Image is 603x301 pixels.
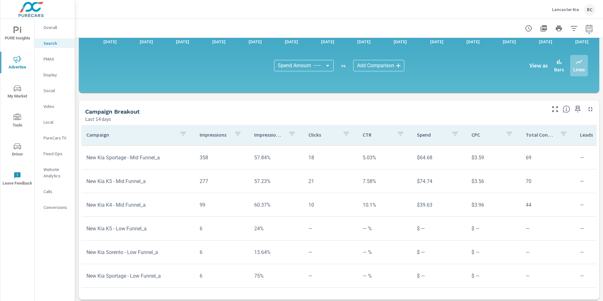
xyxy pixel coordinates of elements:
span: This is a summary of Search performance results by campaign. Each column can be sorted. [563,105,570,113]
td: $ — [466,221,521,237]
td: 99 [195,197,249,213]
p: [DATE] [172,38,194,45]
td: 18 [303,150,358,166]
div: Website Analytics [35,165,75,180]
td: 57.23% [249,173,303,189]
td: — % [358,221,412,237]
span: Save this to your personalized report [573,104,583,114]
td: 44 [521,197,575,213]
td: 75% [249,268,303,284]
td: $3.59 [466,150,521,166]
div: PureCars TV [35,133,75,143]
td: 60.37% [249,197,303,213]
td: 10.1% [358,197,412,213]
p: [DATE] [280,38,302,45]
p: [DATE] [244,38,266,45]
td: — % [358,268,412,284]
td: — [303,221,358,237]
p: [DATE] [353,38,375,45]
td: — [521,268,575,284]
div: PMAX [35,54,75,64]
td: — [303,268,358,284]
td: $64.68 [412,150,466,166]
td: — [521,244,575,260]
div: Video [35,102,75,111]
td: $ — [412,268,466,284]
p: Search [44,40,70,46]
p: Last 14 days [85,115,111,123]
td: 70 [521,173,575,189]
p: vs [334,63,353,68]
p: Social [44,87,70,94]
div: Add Comparison [353,60,404,71]
div: Fixed Ops [35,149,75,158]
div: Overall [35,23,75,32]
td: — [303,244,358,260]
td: 358 [195,150,249,166]
td: $39.63 [412,197,466,213]
div: RC [584,4,595,15]
td: 21 [303,173,358,189]
div: Local [35,117,75,127]
td: 6 [195,268,249,284]
td: $3.56 [466,173,521,189]
div: Display [35,70,75,80]
p: [DATE] [208,38,230,45]
span: Add Comparison [357,62,394,69]
td: 10 [303,197,358,213]
td: — % [358,244,412,260]
p: Fixed Ops [44,150,70,157]
td: 24% [249,221,303,237]
span: Tools [2,114,32,129]
p: [DATE] [99,38,121,45]
td: New Kia Sportage - Low Funnel_a [81,268,195,284]
div: Search [35,38,75,48]
p: CTR [363,132,392,138]
p: [DATE] [426,38,448,45]
td: $ — [412,244,466,260]
td: 13.64% [249,244,303,260]
p: PMAX [44,56,70,62]
button: Select Date Range [583,22,595,35]
td: New Kia K4 - Mid Funnel_a [81,197,195,213]
p: Website Analytics [44,166,70,179]
td: $ — [466,244,521,260]
p: [DATE] [535,38,557,45]
p: [DATE] [389,38,411,45]
div: Spend Amount [274,60,334,71]
span: Leave Feedback [2,172,32,187]
p: Impressions [200,132,229,138]
td: New Kia K5 - Mid Funnel_a [81,173,195,189]
p: Display [44,72,70,78]
span: Driver [2,143,32,158]
h6: View as [530,62,548,69]
p: Impression Share [254,132,283,138]
td: 69 [521,150,575,166]
div: nav menu [0,19,34,193]
p: Video [44,103,70,109]
td: 5.03% [358,150,412,166]
p: [DATE] [317,38,339,45]
button: Minimize Widget [585,104,595,114]
div: Conversions [35,203,75,212]
p: Spend [417,132,446,138]
p: Lines [573,66,585,73]
button: Make Fullscreen [550,104,560,114]
h5: Campaign Breakout [85,108,140,115]
p: [DATE] [135,38,157,45]
div: Calls [35,187,75,196]
span: Advertise [2,56,32,71]
button: Print Report [553,22,565,35]
p: Lancaster Kia [552,7,579,12]
td: 277 [195,173,249,189]
p: [DATE] [571,38,593,45]
p: Campaign [86,132,174,138]
td: — [521,221,575,237]
button: "Export Report to PDF" [537,22,550,35]
span: Spend Amount [278,62,311,69]
td: $74.74 [412,173,466,189]
p: [DATE] [462,38,484,45]
span: My Market [2,85,32,100]
p: Local [44,119,70,125]
p: Calls [44,188,70,195]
